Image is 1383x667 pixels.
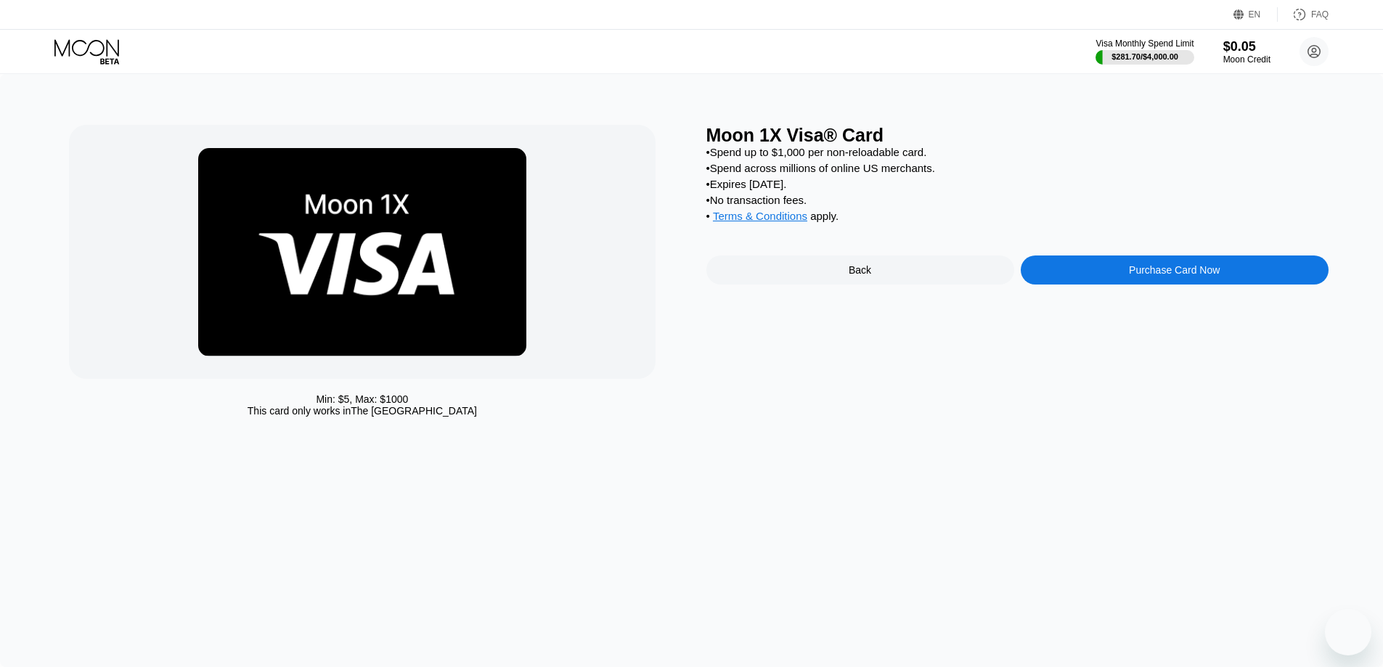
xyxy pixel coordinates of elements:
[1096,38,1194,65] div: Visa Monthly Spend Limit$281.70/$4,000.00
[713,210,807,222] span: Terms & Conditions
[1233,7,1278,22] div: EN
[1325,609,1371,655] iframe: Button to launch messaging window
[248,405,477,417] div: This card only works in The [GEOGRAPHIC_DATA]
[316,393,408,405] div: Min: $ 5 , Max: $ 1000
[706,125,1329,146] div: Moon 1X Visa® Card
[1129,264,1220,276] div: Purchase Card Now
[706,178,1329,190] div: • Expires [DATE].
[706,146,1329,158] div: • Spend up to $1,000 per non-reloadable card.
[1096,38,1194,49] div: Visa Monthly Spend Limit
[849,264,871,276] div: Back
[713,210,807,226] div: Terms & Conditions
[1311,9,1329,20] div: FAQ
[706,162,1329,174] div: • Spend across millions of online US merchants.
[1021,255,1329,285] div: Purchase Card Now
[1249,9,1261,20] div: EN
[1111,52,1178,61] div: $281.70 / $4,000.00
[1223,54,1270,65] div: Moon Credit
[706,210,1329,226] div: • apply .
[706,255,1014,285] div: Back
[1278,7,1329,22] div: FAQ
[1223,39,1270,54] div: $0.05
[1223,39,1270,65] div: $0.05Moon Credit
[706,194,1329,206] div: • No transaction fees.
